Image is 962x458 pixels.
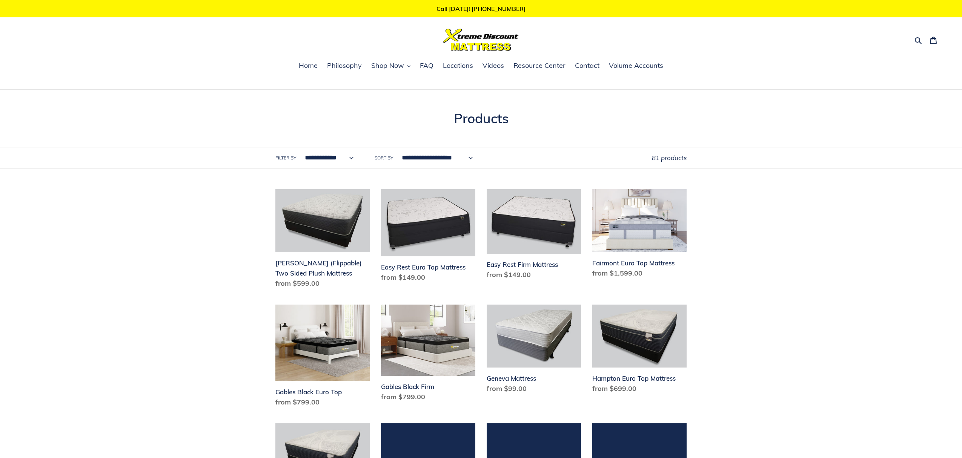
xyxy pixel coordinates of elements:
a: FAQ [416,60,437,72]
button: Shop Now [367,60,414,72]
a: Easy Rest Euro Top Mattress [381,189,475,285]
span: Locations [443,61,473,70]
a: Easy Rest Firm Mattress [487,189,581,283]
a: Gables Black Firm [381,305,475,405]
span: Resource Center [513,61,566,70]
span: Contact [575,61,599,70]
a: Videos [479,60,508,72]
span: Products [454,110,509,127]
a: Fairmont Euro Top Mattress [592,189,687,281]
a: Locations [439,60,477,72]
a: Resource Center [510,60,569,72]
a: Del Ray (Flippable) Two Sided Plush Mattress [275,189,370,291]
a: Hampton Euro Top Mattress [592,305,687,397]
label: Filter by [275,155,296,161]
a: Home [295,60,321,72]
a: Volume Accounts [605,60,667,72]
a: Philosophy [323,60,366,72]
a: Gables Black Euro Top [275,305,370,410]
span: Shop Now [371,61,404,70]
span: Philosophy [327,61,362,70]
a: Contact [571,60,603,72]
a: Geneva Mattress [487,305,581,397]
span: Volume Accounts [609,61,663,70]
span: Videos [483,61,504,70]
span: FAQ [420,61,433,70]
span: 81 products [652,154,687,162]
label: Sort by [375,155,393,161]
img: Xtreme Discount Mattress [443,29,519,51]
span: Home [299,61,318,70]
